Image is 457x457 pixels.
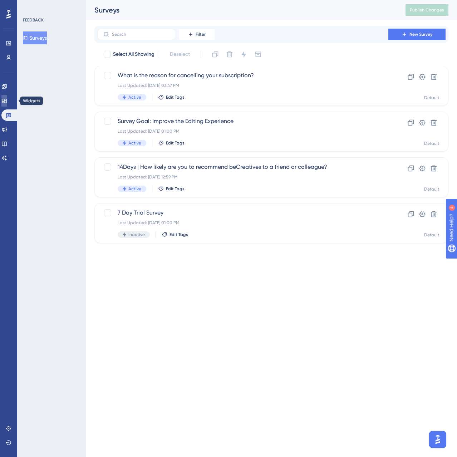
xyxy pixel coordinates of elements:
span: 14Days | How likely are you to recommend beCreatives to a friend or colleague? [118,163,368,171]
span: Edit Tags [169,232,188,237]
div: Last Updated: [DATE] 01:00 PM [118,220,368,226]
span: What is the reason for cancelling your subscription? [118,71,368,80]
iframe: UserGuiding AI Assistant Launcher [427,429,448,450]
span: Active [128,94,141,100]
span: Filter [196,31,206,37]
span: 7 Day Trial Survey [118,208,368,217]
button: Deselect [163,48,196,61]
span: Active [128,140,141,146]
span: Edit Tags [166,186,185,192]
span: New Survey [409,31,432,37]
div: Last Updated: [DATE] 03:47 PM [118,83,368,88]
button: Filter [179,29,215,40]
span: Active [128,186,141,192]
button: Edit Tags [158,140,185,146]
span: Need Help? [17,2,45,10]
input: Search [112,32,170,37]
div: Surveys [94,5,388,15]
span: Survey Goal: Improve the Editing Experience [118,117,368,126]
span: Edit Tags [166,140,185,146]
div: Last Updated: [DATE] 01:00 PM [118,128,368,134]
button: Edit Tags [158,94,185,100]
div: Default [424,232,439,238]
button: Edit Tags [158,186,185,192]
span: Edit Tags [166,94,185,100]
div: FEEDBACK [23,17,44,23]
div: Last Updated: [DATE] 12:59 PM [118,174,368,180]
span: Select All Showing [113,50,154,59]
span: Inactive [128,232,145,237]
span: Publish Changes [410,7,444,13]
button: Edit Tags [162,232,188,237]
div: Default [424,141,439,146]
span: Deselect [170,50,190,59]
div: Default [424,95,439,100]
button: Publish Changes [406,4,448,16]
button: Surveys [23,31,47,44]
button: New Survey [388,29,446,40]
div: Default [424,186,439,192]
div: 4 [50,4,52,9]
